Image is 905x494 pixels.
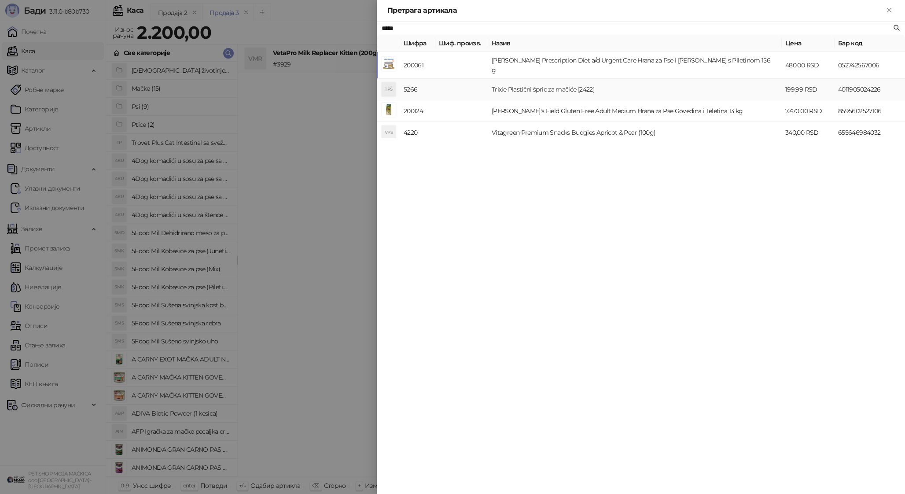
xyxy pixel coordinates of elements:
td: 340,00 RSD [782,122,835,144]
td: 5266 [400,79,435,100]
td: 200124 [400,100,435,122]
td: 7.470,00 RSD [782,100,835,122]
td: 199,99 RSD [782,79,835,100]
td: [PERSON_NAME] Prescription Diet a/d Urgent Care Hrana za Pse i [PERSON_NAME] s Piletinom 156 g [488,52,782,79]
td: 8595602527106 [835,100,905,122]
div: TPŠ [382,82,396,96]
td: Vitagreen Premium Snacks Budgies Apricot & Pear (100g) [488,122,782,144]
td: 052742567006 [835,52,905,79]
td: 480,00 RSD [782,52,835,79]
td: 4011905024226 [835,79,905,100]
td: 655646984032 [835,122,905,144]
button: Close [884,5,894,16]
div: VPS [382,125,396,140]
div: Претрага артикала [387,5,884,16]
td: [PERSON_NAME]'s Field Gluten Free Adult Medium Hrana za Pse Govedina i Teletina 13 kg [488,100,782,122]
td: 4220 [400,122,435,144]
td: Trixie Plastični špric za mačiće [2422] [488,79,782,100]
th: Цена [782,35,835,52]
th: Назив [488,35,782,52]
th: Бар код [835,35,905,52]
th: Шифра [400,35,435,52]
th: Шиф. произв. [435,35,488,52]
td: 200061 [400,52,435,79]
